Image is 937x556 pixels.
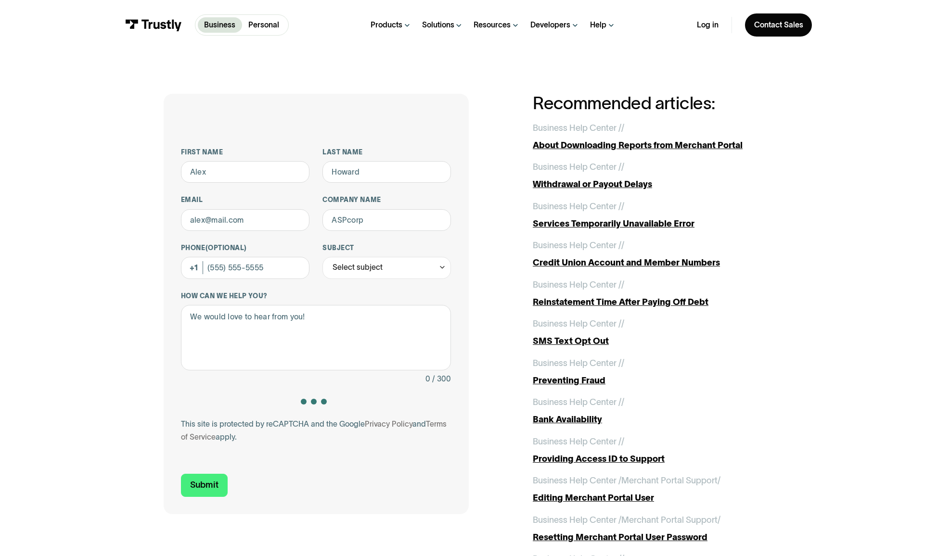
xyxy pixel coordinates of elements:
label: Company name [322,196,451,204]
img: Trustly Logo [125,19,182,31]
div: / [621,161,624,174]
div: Help [590,20,606,30]
div: Bank Availability [533,413,773,426]
label: Phone [181,244,309,253]
div: / [621,200,624,213]
div: / [621,122,624,135]
div: / [621,396,624,409]
div: Business Help Center / [533,435,621,448]
div: Editing Merchant Portal User [533,492,773,505]
a: Business Help Center //Preventing Fraud [533,357,773,387]
div: Merchant Portal Support [621,474,718,487]
label: Email [181,196,309,204]
div: Products [371,20,402,30]
a: Business [198,17,242,33]
div: / [621,239,624,252]
div: Withdrawal or Payout Delays [533,178,773,191]
div: Business Help Center / [533,357,621,370]
label: Last name [322,148,451,157]
div: Contact Sales [754,20,803,30]
div: 0 [425,372,430,385]
input: Submit [181,474,228,496]
div: Preventing Fraud [533,374,773,387]
div: / [621,357,624,370]
div: / [621,435,624,448]
div: / [621,278,624,291]
a: Business Help Center //SMS Text Opt Out [533,317,773,348]
div: Services Temporarily Unavailable Error [533,217,773,230]
a: Privacy Policy [365,420,412,428]
div: / 300 [432,372,451,385]
a: Personal [242,17,286,33]
div: Reinstatement Time After Paying Off Debt [533,296,773,309]
label: First name [181,148,309,157]
div: Business Help Center / [533,161,621,174]
h2: Recommended articles: [533,94,773,113]
a: Business Help Center //Bank Availability [533,396,773,426]
div: SMS Text Opt Out [533,335,773,348]
a: Business Help Center /Merchant Portal Support/Editing Merchant Portal User [533,474,773,505]
input: alex@mail.com [181,209,309,231]
a: Business Help Center /Merchant Portal Support/Resetting Merchant Portal User Password [533,514,773,544]
a: Business Help Center //Providing Access ID to Support [533,435,773,466]
div: Solutions [422,20,454,30]
div: Resources [474,20,511,30]
div: Business Help Center / [533,278,621,291]
a: Business Help Center //Credit Union Account and Member Numbers [533,239,773,269]
div: Business Help Center / [533,474,621,487]
a: Business Help Center //Withdrawal or Payout Delays [533,161,773,191]
a: Contact Sales [745,13,811,37]
p: Business [204,19,235,31]
div: About Downloading Reports from Merchant Portal [533,139,773,152]
div: / [718,474,720,487]
a: Log in [697,20,719,30]
div: This site is protected by reCAPTCHA and the Google and apply. [181,417,451,443]
a: Terms of Service [181,420,447,441]
div: Business Help Center / [533,122,621,135]
div: Select subject [333,261,383,274]
span: (Optional) [205,244,247,252]
div: Developers [530,20,570,30]
div: Business Help Center / [533,200,621,213]
div: Providing Access ID to Support [533,453,773,466]
div: / [718,514,720,527]
a: Business Help Center //Reinstatement Time After Paying Off Debt [533,278,773,309]
div: / [621,317,624,330]
label: How can we help you? [181,292,451,301]
input: Howard [322,161,451,183]
a: Business Help Center //Services Temporarily Unavailable Error [533,200,773,230]
div: Credit Union Account and Member Numbers [533,256,773,269]
div: Business Help Center / [533,514,621,527]
div: Resetting Merchant Portal User Password [533,531,773,544]
input: ASPcorp [322,209,451,231]
div: Business Help Center / [533,396,621,409]
input: Alex [181,161,309,183]
p: Personal [248,19,279,31]
div: Business Help Center / [533,317,621,330]
label: Subject [322,244,451,253]
a: Business Help Center //About Downloading Reports from Merchant Portal [533,122,773,152]
input: (555) 555-5555 [181,257,309,278]
div: Business Help Center / [533,239,621,252]
div: Merchant Portal Support [621,514,718,527]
